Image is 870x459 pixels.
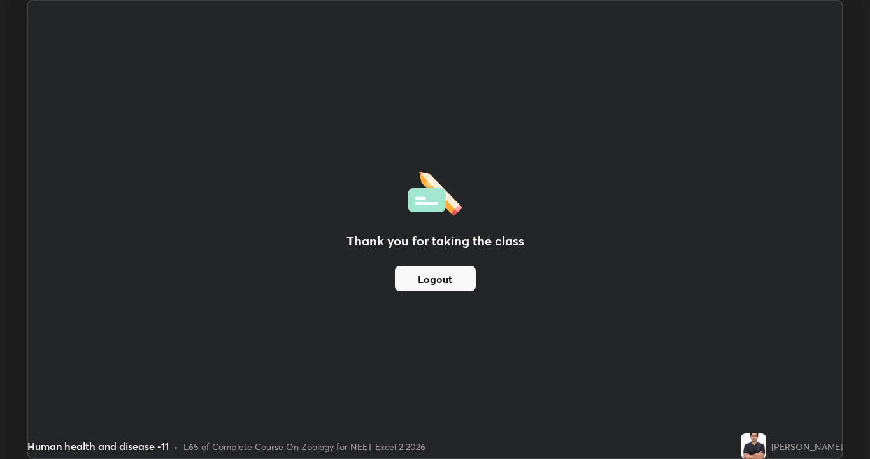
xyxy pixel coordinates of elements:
[183,440,425,453] div: L65 of Complete Course On Zoology for NEET Excel 2 2026
[741,433,766,459] img: 2fec1a48125546c298987ccd91524ada.jpg
[346,231,524,251] h2: Thank you for taking the class
[395,266,476,291] button: Logout
[174,440,178,453] div: •
[408,168,462,216] img: offlineFeedback.1438e8b3.svg
[771,440,843,453] div: [PERSON_NAME]
[27,439,169,454] div: Human health and disease -11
